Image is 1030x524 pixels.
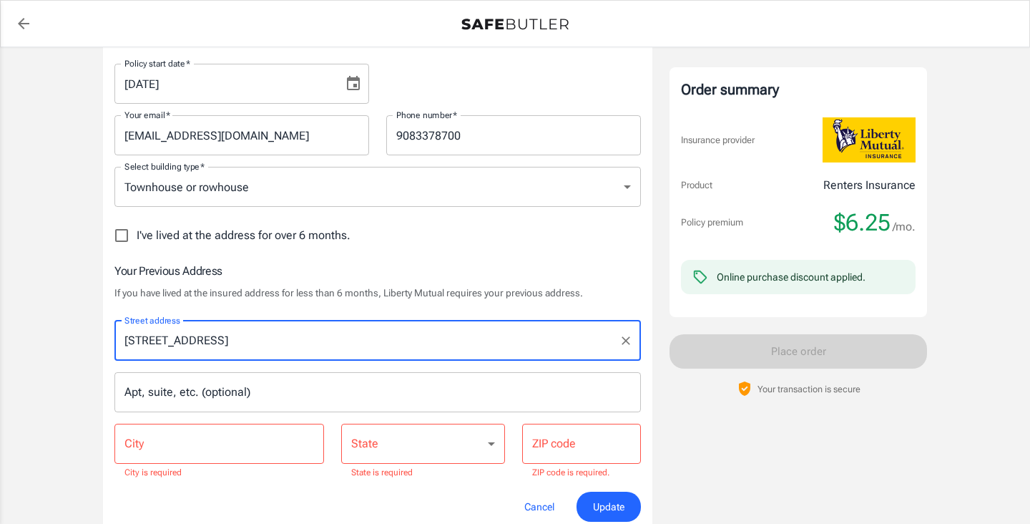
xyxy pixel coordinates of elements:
[114,167,641,207] div: Townhouse or rowhouse
[396,109,457,121] label: Phone number
[681,133,755,147] p: Insurance provider
[593,498,624,516] span: Update
[681,215,743,230] p: Policy premium
[757,382,860,396] p: Your transaction is secure
[114,64,333,104] input: MM/DD/YYYY
[823,117,916,162] img: Liberty Mutual
[339,69,368,98] button: Choose date, selected date is Sep 4, 2025
[124,57,190,69] label: Policy start date
[114,115,369,155] input: Enter email
[616,331,636,351] button: Clear
[351,466,495,480] p: State is required
[137,227,350,244] span: I've lived at the address for over 6 months.
[893,217,916,237] span: /mo.
[124,314,180,326] label: Street address
[124,109,170,121] label: Your email
[124,466,314,480] p: City is required
[461,19,569,30] img: Back to quotes
[681,79,916,100] div: Order summary
[717,270,865,284] div: Online purchase discount applied.
[532,466,631,480] p: ZIP code is required.
[9,9,38,38] a: back to quotes
[386,115,641,155] input: Enter number
[823,177,916,194] p: Renters Insurance
[114,286,641,300] p: If you have lived at the insured address for less than 6 months, Liberty Mutual requires your pre...
[508,492,571,523] button: Cancel
[114,262,641,280] h6: Your Previous Address
[577,492,641,523] button: Update
[681,178,712,193] p: Product
[834,208,891,237] span: $6.25
[124,160,205,173] label: Select building type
